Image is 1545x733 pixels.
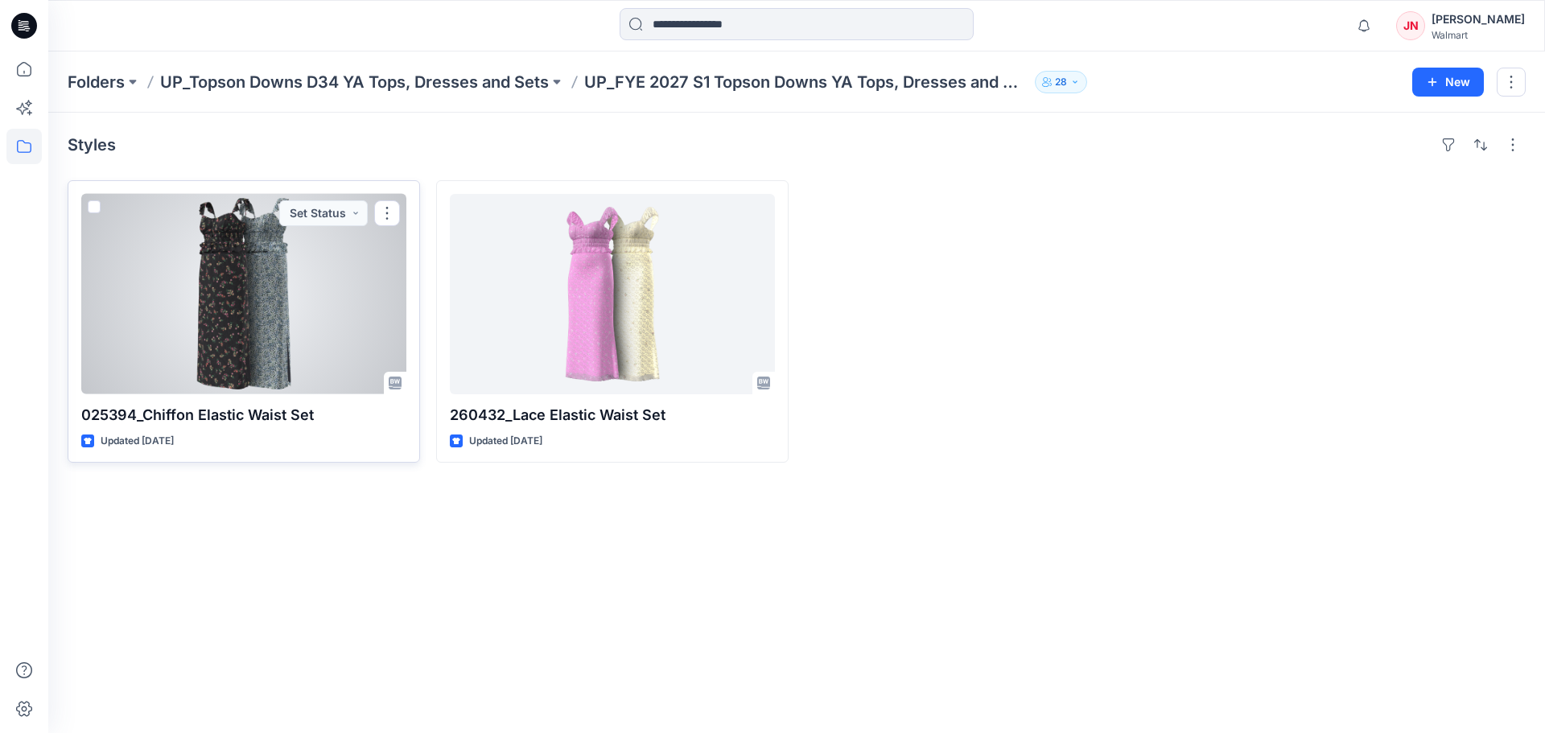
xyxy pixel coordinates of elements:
[81,194,406,394] a: 025394_Chiffon Elastic Waist Set
[469,433,542,450] p: Updated [DATE]
[68,135,116,154] h4: Styles
[1412,68,1484,97] button: New
[1432,10,1525,29] div: [PERSON_NAME]
[1396,11,1425,40] div: JN
[160,71,549,93] a: UP_Topson Downs D34 YA Tops, Dresses and Sets
[81,404,406,426] p: 025394_Chiffon Elastic Waist Set
[450,194,775,394] a: 260432_Lace Elastic Waist Set
[1432,29,1525,41] div: Walmart
[1055,73,1067,91] p: 28
[68,71,125,93] a: Folders
[1035,71,1087,93] button: 28
[584,71,1028,93] p: UP_FYE 2027 S1 Topson Downs YA Tops, Dresses and Sets
[450,404,775,426] p: 260432_Lace Elastic Waist Set
[101,433,174,450] p: Updated [DATE]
